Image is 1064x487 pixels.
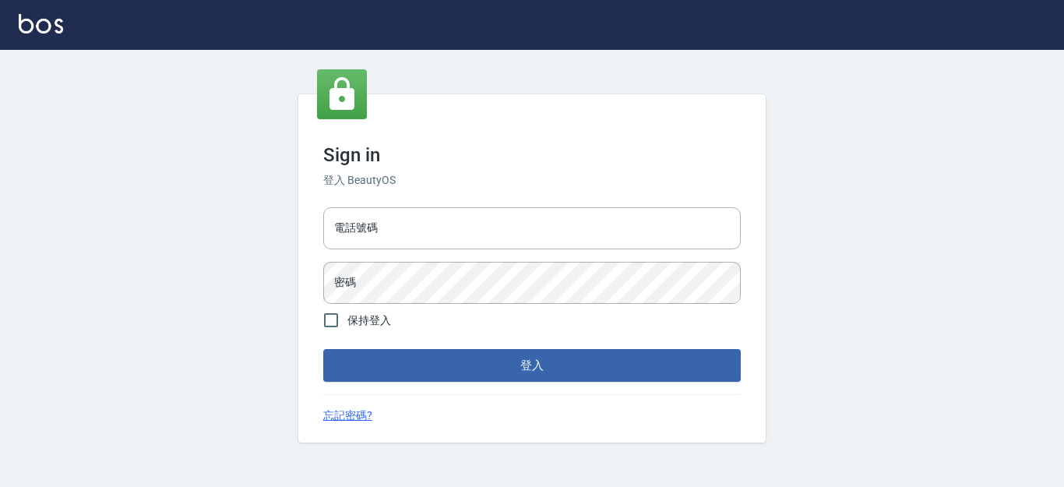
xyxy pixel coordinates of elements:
[323,349,741,382] button: 登入
[19,14,63,34] img: Logo
[323,408,372,424] a: 忘記密碼?
[323,144,741,166] h3: Sign in
[347,312,391,329] span: 保持登入
[323,172,741,189] h6: 登入 BeautyOS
